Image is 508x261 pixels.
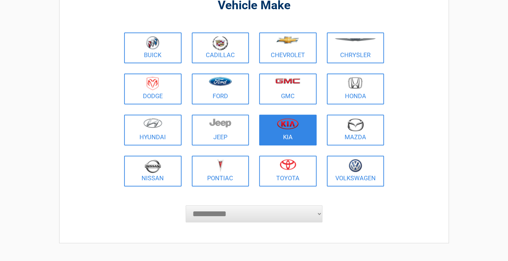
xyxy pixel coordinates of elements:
[327,74,384,104] a: Honda
[212,36,228,50] img: cadillac
[124,74,182,104] a: Dodge
[124,115,182,145] a: Hyundai
[209,77,232,86] img: ford
[124,32,182,63] a: Buick
[349,159,362,172] img: volkswagen
[275,78,300,84] img: gmc
[259,74,317,104] a: GMC
[143,118,162,128] img: hyundai
[192,156,249,186] a: Pontiac
[147,77,159,90] img: dodge
[334,38,376,41] img: chrysler
[327,115,384,145] a: Mazda
[348,77,362,89] img: honda
[327,32,384,63] a: Chrysler
[124,156,182,186] a: Nissan
[209,118,231,128] img: jeep
[192,74,249,104] a: Ford
[217,159,224,172] img: pontiac
[280,159,296,170] img: toyota
[276,36,299,44] img: chevrolet
[192,32,249,63] a: Cadillac
[145,159,161,173] img: nissan
[146,36,159,50] img: buick
[259,115,317,145] a: Kia
[327,156,384,186] a: Volkswagen
[259,32,317,63] a: Chevrolet
[259,156,317,186] a: Toyota
[347,118,364,131] img: mazda
[192,115,249,145] a: Jeep
[277,118,298,129] img: kia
